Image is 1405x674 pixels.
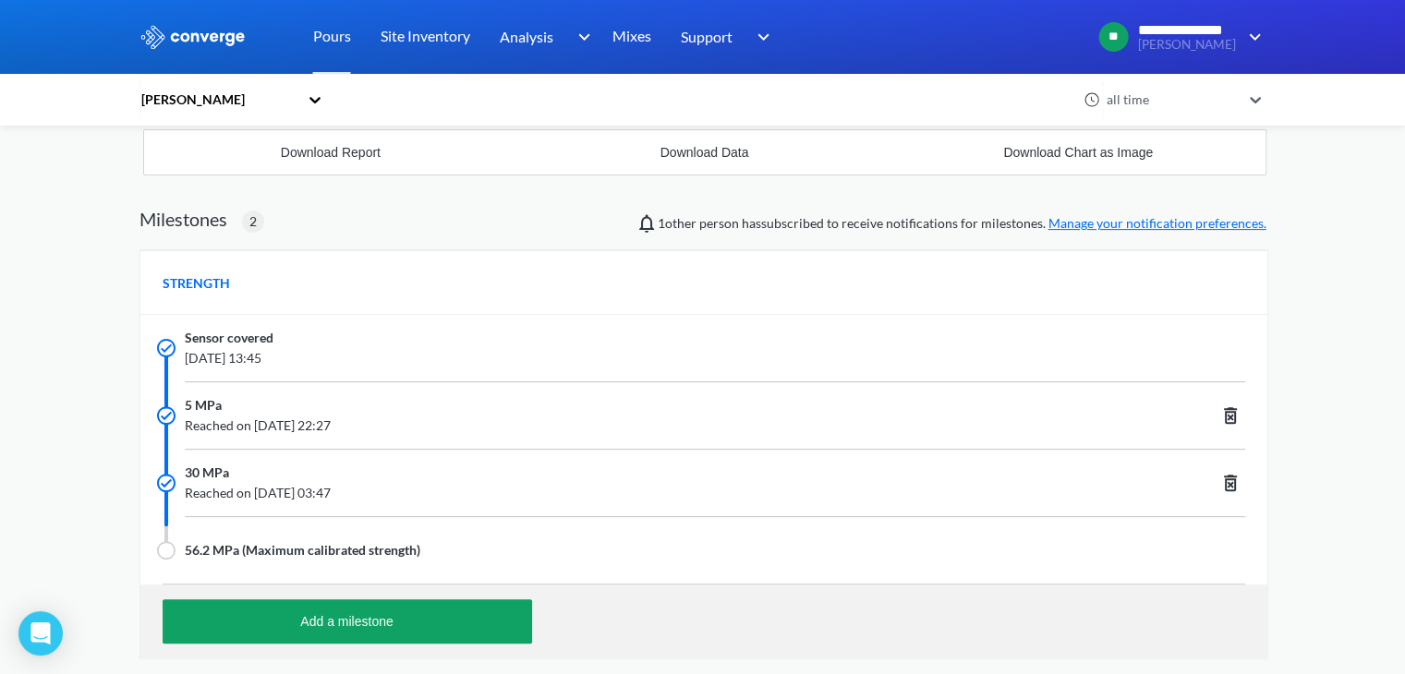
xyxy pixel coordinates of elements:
[185,463,229,483] span: 30 MPa
[139,25,247,49] img: logo_ewhite.svg
[249,211,257,232] span: 2
[1003,145,1153,160] div: Download Chart as Image
[891,130,1266,175] button: Download Chart as Image
[1048,215,1266,231] a: Manage your notification preferences.
[185,540,420,560] span: 56.2 MPa (Maximum calibrated strength)
[163,273,230,294] span: STRENGTH
[163,599,532,644] button: Add a milestone
[139,208,227,230] h2: Milestones
[1102,90,1241,110] div: all time
[681,25,733,48] span: Support
[1237,26,1266,48] img: downArrow.svg
[185,348,1022,368] span: [DATE] 13:45
[745,26,775,48] img: downArrow.svg
[139,90,298,110] div: [PERSON_NAME]
[185,415,1022,436] span: Reached on [DATE] 22:27
[517,130,891,175] button: Download Data
[18,611,63,656] div: Open Intercom Messenger
[500,25,553,48] span: Analysis
[658,213,1266,234] span: person has subscribed to receive notifications for milestones.
[144,130,518,175] button: Download Report
[185,483,1022,503] span: Reached on [DATE] 03:47
[658,215,696,231] span: Ryan McConville
[281,145,381,160] div: Download Report
[1138,38,1237,52] span: [PERSON_NAME]
[185,395,222,415] span: 5 MPa
[1084,91,1100,108] img: icon-clock.svg
[185,328,273,348] span: Sensor covered
[660,145,749,160] div: Download Data
[565,26,595,48] img: downArrow.svg
[636,212,658,235] img: notifications-icon.svg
